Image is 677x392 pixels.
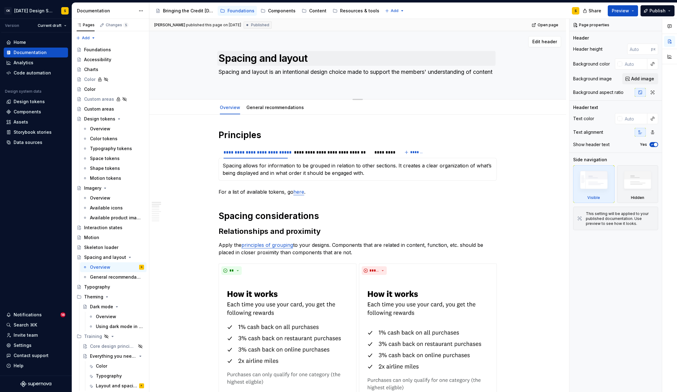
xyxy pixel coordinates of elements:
div: S [575,8,577,13]
a: Color [86,361,147,371]
a: Color tokens [80,134,147,144]
span: Add [391,8,398,13]
div: Everything you need to know [90,353,137,359]
div: Notifications [14,312,42,318]
button: CK[DATE] Design SystemS [1,4,70,17]
div: Components [14,109,41,115]
span: Add image [631,76,654,82]
span: 5 [123,23,128,27]
a: Color [74,74,147,84]
button: Current draft [35,21,69,30]
div: Background aspect ratio [573,89,624,95]
button: Help [4,361,68,371]
div: Show header text [573,141,610,148]
a: OverviewS [80,262,147,272]
div: Imagery [84,185,101,191]
span: Published [251,23,269,27]
div: Header height [573,46,602,52]
a: Accessibility [74,55,147,65]
div: Page tree [74,45,147,391]
div: Theming [74,292,147,302]
a: Available icons [80,203,147,213]
div: Motion tokens [90,175,121,181]
a: Resources & tools [330,6,382,16]
svg: Supernova Logo [20,381,51,387]
div: Overview [90,195,110,201]
a: Code automation [4,68,68,78]
div: published this page on [DATE] [186,23,241,27]
div: Version [5,23,19,28]
a: Space tokens [80,154,147,163]
div: Bringing the Credit [DATE] brand to life across products [163,8,214,14]
a: Typography tokens [80,144,147,154]
div: Settings [14,342,32,348]
div: Dark mode [90,304,113,310]
a: Everything you need to know [80,351,147,361]
div: Changes [106,23,128,27]
a: Dark mode [80,302,147,312]
div: CK [4,7,12,15]
div: Overview [217,101,243,114]
input: Auto [622,58,647,70]
div: Header [573,35,589,41]
div: Visible [573,165,615,203]
a: Assets [4,117,68,127]
div: Header text [573,104,598,111]
a: Color [74,84,147,94]
div: Typography [84,284,110,290]
button: Add image [622,73,658,84]
div: Background color [573,61,610,67]
div: Overview [90,126,110,132]
div: Color [84,86,96,92]
button: Search ⌘K [4,320,68,330]
span: Preview [612,8,629,14]
button: Edit header [528,36,561,47]
div: Custom areas [84,106,114,112]
button: Notifications18 [4,310,68,320]
a: General recommendations [246,105,304,110]
a: Design tokens [4,97,68,107]
a: Settings [4,340,68,350]
div: Background image [573,76,612,82]
h1: Spacing considerations [219,210,497,221]
div: Design system data [5,89,41,94]
div: Available product imagery [90,215,141,221]
textarea: Spacing and layout is an intentional design choice made to support the members' understanding of ... [217,67,496,84]
a: Core design principles [80,341,147,351]
div: [DATE] Design System [14,8,54,14]
span: Add [82,36,90,40]
h2: Relationships and proximity [219,226,497,236]
a: Invite team [4,330,68,340]
div: Hidden [631,195,644,200]
button: Add [74,34,97,42]
div: Using dark mode in Figma [96,323,143,330]
div: Overview [96,314,116,320]
div: Core design principles [90,343,136,349]
div: Foundations [84,47,111,53]
a: Overview [80,193,147,203]
span: Edit header [532,39,557,45]
div: General recommendations [90,274,141,280]
p: px [651,47,656,52]
button: Publish [641,5,675,16]
div: Color [96,363,107,369]
a: Home [4,37,68,47]
div: General recommendations [244,101,306,114]
input: Auto [622,113,647,124]
a: Design tokens [74,114,147,124]
div: Documentation [77,8,135,14]
div: Overview [90,264,110,270]
div: Layout and spacing [96,383,138,389]
a: Documentation [4,48,68,57]
div: Resources & tools [340,8,379,14]
a: Overview [220,105,240,110]
div: Spacing and layout [84,254,126,260]
div: Typography [96,373,122,379]
div: Design tokens [84,116,115,122]
div: This setting will be applied to your published documentation. Use preview to see how it looks. [586,211,654,226]
button: Preview [608,5,638,16]
a: Storybook stories [4,127,68,137]
div: Pages [77,23,95,27]
a: Layout and spacingF [86,381,147,391]
button: Share [580,5,605,16]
